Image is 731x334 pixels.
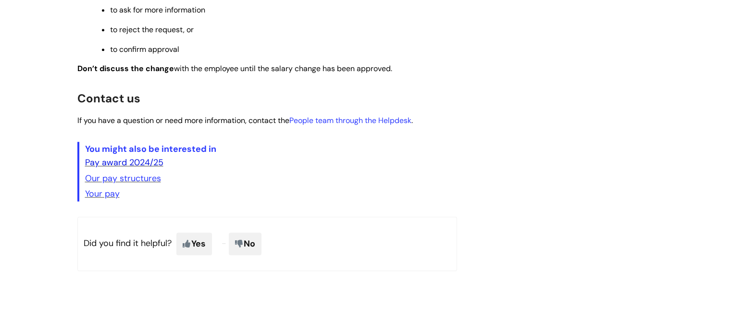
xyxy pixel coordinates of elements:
span: You might also be interested in [85,143,216,155]
span: to ask for more information [110,5,205,15]
p: Did you find it helpful? [77,217,457,271]
strong: Don’t discuss the change [77,63,174,74]
span: to reject the request, or [110,25,194,35]
a: Our pay structures [85,173,161,184]
a: People team through the Helpdesk [289,115,411,125]
span: Contact us [77,91,140,106]
span: to confirm approval [110,44,179,54]
a: Pay award 2024/25 [85,157,163,168]
span: Yes [176,233,212,255]
a: Your pay [85,188,120,199]
span: with the employee until the salary change has been approved. [77,63,392,74]
span: If you have a question or need more information, contact the . [77,115,413,125]
span: No [229,233,261,255]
